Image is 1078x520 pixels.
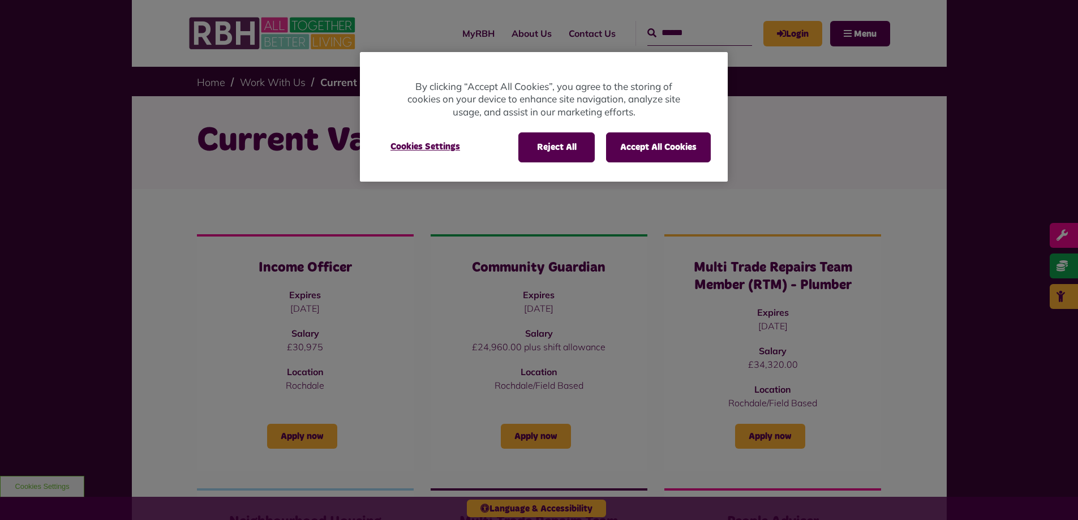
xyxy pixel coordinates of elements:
div: Privacy [360,52,728,182]
button: Cookies Settings [377,132,474,161]
p: By clicking “Accept All Cookies”, you agree to the storing of cookies on your device to enhance s... [405,80,682,119]
button: Accept All Cookies [606,132,711,162]
button: Reject All [518,132,595,162]
div: Cookie banner [360,52,728,182]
